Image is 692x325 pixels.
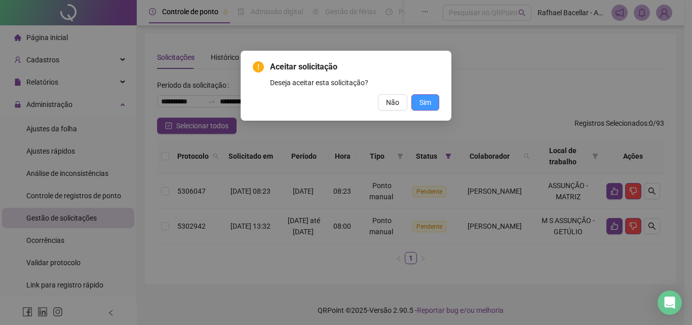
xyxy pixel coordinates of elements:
[270,61,439,73] span: Aceitar solicitação
[419,97,431,108] span: Sim
[378,94,407,111] button: Não
[411,94,439,111] button: Sim
[253,61,264,73] span: exclamation-circle
[658,291,682,315] div: Open Intercom Messenger
[270,77,439,88] div: Deseja aceitar esta solicitação?
[386,97,399,108] span: Não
